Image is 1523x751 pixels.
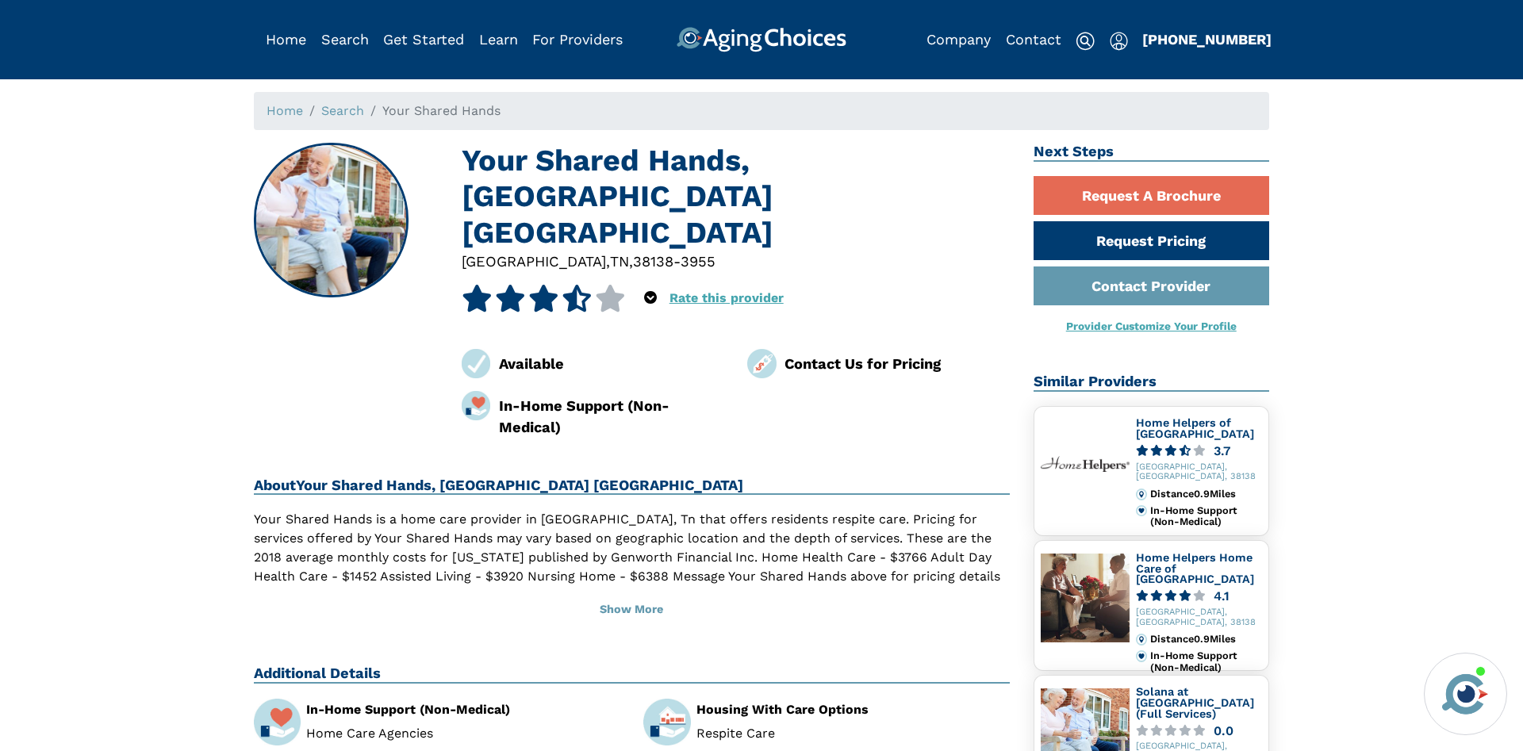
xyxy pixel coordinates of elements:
[1438,667,1492,721] img: avatar
[696,727,1010,740] li: Respite Care
[696,703,1010,716] div: Housing With Care Options
[254,92,1269,130] nav: breadcrumb
[1214,590,1230,602] div: 4.1
[321,103,364,118] a: Search
[1136,634,1147,645] img: distance.svg
[1136,445,1263,457] a: 3.7
[1142,31,1272,48] a: [PHONE_NUMBER]
[266,31,306,48] a: Home
[1034,176,1270,215] a: Request A Brochure
[1214,445,1230,457] div: 3.7
[1150,634,1262,645] div: Distance 0.9 Miles
[1136,650,1147,661] img: primary.svg
[606,253,610,270] span: ,
[532,31,623,48] a: For Providers
[499,395,724,439] div: In-Home Support (Non-Medical)
[1034,143,1270,162] h2: Next Steps
[1110,32,1128,51] img: user-icon.svg
[1136,607,1263,628] div: [GEOGRAPHIC_DATA], [GEOGRAPHIC_DATA], 38138
[1136,489,1147,500] img: distance.svg
[1150,505,1262,528] div: In-Home Support (Non-Medical)
[382,103,501,118] span: Your Shared Hands
[306,703,620,716] div: In-Home Support (Non-Medical)
[785,353,1010,374] div: Contact Us for Pricing
[1066,320,1237,332] a: Provider Customize Your Profile
[1136,685,1254,719] a: Solana at [GEOGRAPHIC_DATA] (Full Services)
[1136,416,1254,440] a: Home Helpers of [GEOGRAPHIC_DATA]
[1006,31,1061,48] a: Contact
[1136,725,1263,737] a: 0.0
[629,253,633,270] span: ,
[254,477,1010,496] h2: About Your Shared Hands, [GEOGRAPHIC_DATA] [GEOGRAPHIC_DATA]
[321,31,369,48] a: Search
[1034,266,1270,305] a: Contact Provider
[677,27,846,52] img: AgingChoices
[1110,27,1128,52] div: Popover trigger
[383,31,464,48] a: Get Started
[1136,462,1263,483] div: [GEOGRAPHIC_DATA], [GEOGRAPHIC_DATA], 38138
[1034,373,1270,392] h2: Similar Providers
[610,253,629,270] span: TN
[1136,505,1147,516] img: primary.svg
[479,31,518,48] a: Learn
[669,290,784,305] a: Rate this provider
[321,27,369,52] div: Popover trigger
[267,103,303,118] a: Home
[254,665,1010,684] h2: Additional Details
[1034,221,1270,260] a: Request Pricing
[254,510,1010,605] p: Your Shared Hands is a home care provider in [GEOGRAPHIC_DATA], Tn that offers residents respite ...
[1076,32,1095,51] img: search-icon.svg
[255,144,408,297] img: Your Shared Hands, Germantown TN
[499,353,724,374] div: Available
[1150,489,1262,500] div: Distance 0.9 Miles
[926,31,991,48] a: Company
[644,285,657,312] div: Popover trigger
[254,592,1010,627] button: Show More
[306,727,620,740] li: Home Care Agencies
[1214,725,1233,737] div: 0.0
[1150,650,1262,673] div: In-Home Support (Non-Medical)
[462,143,1010,251] h1: Your Shared Hands, [GEOGRAPHIC_DATA] [GEOGRAPHIC_DATA]
[1136,590,1263,602] a: 4.1
[633,251,715,272] div: 38138-3955
[1136,551,1254,585] a: Home Helpers Home Care of [GEOGRAPHIC_DATA]
[462,253,606,270] span: [GEOGRAPHIC_DATA]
